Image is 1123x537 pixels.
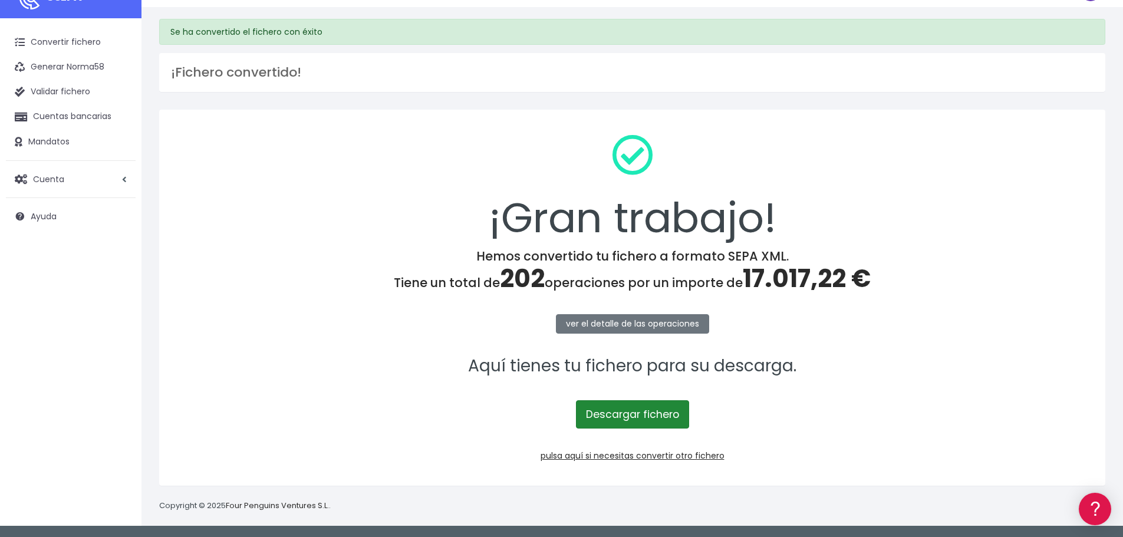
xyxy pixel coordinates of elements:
[6,80,136,104] a: Validar fichero
[556,314,709,334] a: ver el detalle de las operaciones
[12,100,224,118] a: Información general
[12,283,224,294] div: Programadores
[159,19,1105,45] div: Se ha convertido el fichero con éxito
[12,204,224,222] a: Perfiles de empresas
[171,65,1094,80] h3: ¡Fichero convertido!
[6,167,136,192] a: Cuenta
[576,400,689,429] a: Descargar fichero
[12,149,224,167] a: Formatos
[226,500,329,511] a: Four Penguins Ventures S.L.
[541,450,724,462] a: pulsa aquí si necesitas convertir otro fichero
[743,261,871,296] span: 17.017,22 €
[6,55,136,80] a: Generar Norma58
[12,315,224,336] button: Contáctanos
[12,82,224,93] div: Información general
[31,210,57,222] span: Ayuda
[12,253,224,271] a: General
[33,173,64,185] span: Cuenta
[12,167,224,186] a: Problemas habituales
[12,130,224,141] div: Convertir ficheros
[12,186,224,204] a: Videotutoriales
[12,234,224,245] div: Facturación
[159,500,331,512] p: Copyright © 2025 .
[162,340,227,351] a: POWERED BY ENCHANT
[6,130,136,154] a: Mandatos
[174,353,1090,380] p: Aquí tienes tu fichero para su descarga.
[6,204,136,229] a: Ayuda
[12,301,224,319] a: API
[174,125,1090,249] div: ¡Gran trabajo!
[6,104,136,129] a: Cuentas bancarias
[500,261,545,296] span: 202
[174,249,1090,294] h4: Hemos convertido tu fichero a formato SEPA XML. Tiene un total de operaciones por un importe de
[6,30,136,55] a: Convertir fichero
